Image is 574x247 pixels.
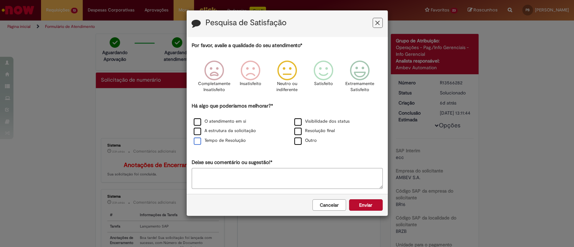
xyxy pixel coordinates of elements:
label: Outro [294,137,317,144]
p: Completamente Insatisfeito [198,81,230,93]
div: Extremamente Satisfeito [343,55,377,101]
div: Há algo que poderíamos melhorar?* [192,102,383,146]
label: Tempo de Resolução [194,137,246,144]
div: Neutro ou indiferente [270,55,304,101]
label: Visibilidade dos status [294,118,350,125]
button: Cancelar [312,199,346,211]
label: Resolução final [294,128,335,134]
button: Enviar [349,199,383,211]
label: Deixe seu comentário ou sugestão!* [192,159,272,166]
p: Neutro ou indiferente [275,81,299,93]
label: Por favor, avalie a qualidade do seu atendimento* [192,42,302,49]
p: Insatisfeito [240,81,261,87]
p: Satisfeito [314,81,333,87]
div: Insatisfeito [233,55,268,101]
p: Extremamente Satisfeito [345,81,374,93]
div: Satisfeito [306,55,341,101]
label: O atendimento em si [194,118,246,125]
label: A estrutura da solicitação [194,128,256,134]
div: Completamente Insatisfeito [197,55,231,101]
label: Pesquisa de Satisfação [205,18,286,27]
